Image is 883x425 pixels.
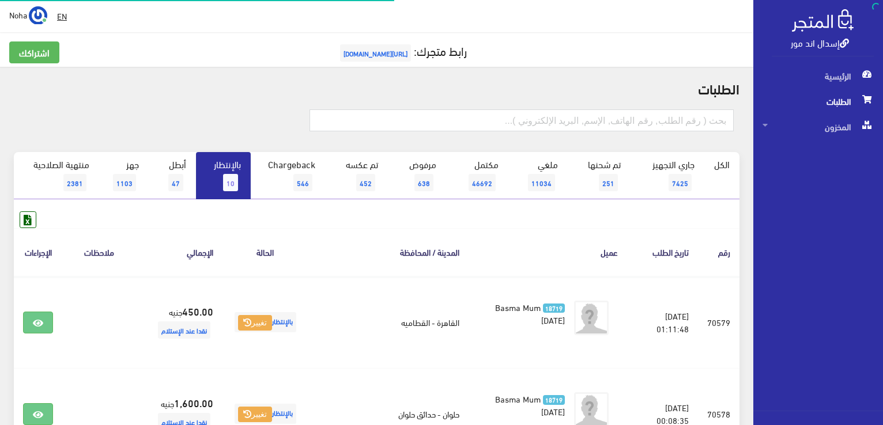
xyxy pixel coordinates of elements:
[669,174,692,191] span: 7425
[238,407,272,423] button: تغيير
[574,301,609,335] img: avatar.png
[388,152,446,199] a: مرفوض638
[9,6,47,24] a: ... Noha
[196,152,251,199] a: بالإنتظار10
[469,228,627,276] th: عميل
[9,41,59,63] a: اشتراكك
[528,174,555,191] span: 11034
[792,9,854,32] img: .
[310,109,734,131] input: بحث ( رقم الطلب, رقم الهاتف, الإسم, البريد اﻹلكتروني )...
[495,299,565,328] span: Basma Mum [DATE]
[356,174,375,191] span: 452
[158,321,210,339] span: نقدا عند الإستلام
[308,276,469,369] td: القاهرة - القطاميه
[340,44,411,62] span: [URL][DOMAIN_NAME]
[136,276,222,369] td: جنيه
[704,152,739,176] a: الكل
[168,174,183,191] span: 47
[487,392,565,418] a: 18719 Basma Mum [DATE]
[753,114,883,139] a: المخزون
[543,303,565,313] span: 18719
[113,174,136,191] span: 1103
[308,228,469,276] th: المدينة / المحافظة
[29,6,47,25] img: ...
[9,7,27,22] span: Noha
[14,152,99,199] a: منتهية الصلاحية2381
[99,152,149,199] a: جهز1103
[763,89,874,114] span: الطلبات
[627,276,698,369] td: [DATE] 01:11:48
[753,89,883,114] a: الطلبات
[337,40,467,61] a: رابط متجرك:[URL][DOMAIN_NAME]
[446,152,508,199] a: مكتمل46692
[235,312,296,332] span: بالإنتظار
[63,174,86,191] span: 2381
[698,228,739,276] th: رقم
[631,152,704,199] a: جاري التجهيز7425
[568,152,631,199] a: تم شحنها251
[599,174,618,191] span: 251
[495,390,565,419] span: Basma Mum [DATE]
[469,174,496,191] span: 46692
[627,228,698,276] th: تاريخ الطلب
[508,152,568,199] a: ملغي11034
[182,303,213,318] strong: 450.00
[753,63,883,89] a: الرئيسية
[791,34,849,51] a: إسدال اند مور
[222,228,308,276] th: الحالة
[763,114,874,139] span: المخزون
[251,152,326,199] a: Chargeback546
[223,174,238,191] span: 10
[235,404,296,424] span: بالإنتظار
[698,276,739,369] td: 70579
[52,6,71,26] a: EN
[325,152,387,199] a: تم عكسه452
[149,152,196,199] a: أبطل47
[14,81,739,96] h2: الطلبات
[174,395,213,410] strong: 1,600.00
[543,395,565,405] span: 18719
[136,228,222,276] th: اﻹجمالي
[238,315,272,331] button: تغيير
[14,228,62,276] th: الإجراءات
[293,174,312,191] span: 546
[62,228,136,276] th: ملاحظات
[763,63,874,89] span: الرئيسية
[414,174,433,191] span: 638
[57,9,67,23] u: EN
[487,301,565,326] a: 18719 Basma Mum [DATE]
